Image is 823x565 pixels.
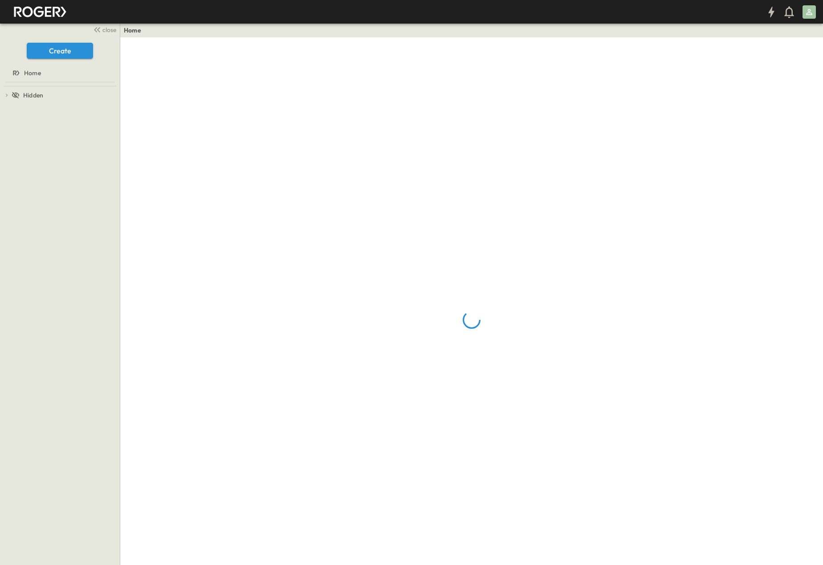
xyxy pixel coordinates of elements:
[27,43,93,59] button: Create
[2,67,116,79] a: Home
[102,25,116,34] span: close
[90,23,118,36] button: close
[23,91,43,100] span: Hidden
[124,26,147,35] nav: breadcrumbs
[24,69,41,77] span: Home
[124,26,141,35] a: Home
